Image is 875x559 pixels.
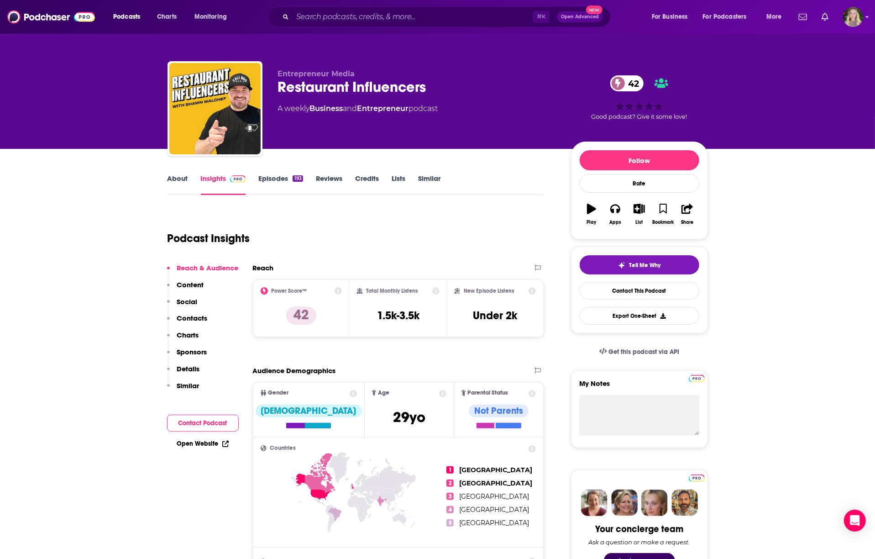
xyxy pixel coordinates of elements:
[253,366,336,375] h2: Audience Demographics
[618,262,625,269] img: tell me why sparkle
[268,390,289,396] span: Gender
[843,7,863,27] span: Logged in as lauren19365
[760,10,793,24] button: open menu
[343,104,357,113] span: and
[278,69,355,78] span: Entrepreneur Media
[253,264,274,272] h2: Reach
[169,63,261,154] img: Restaurant Influencers
[689,475,705,482] img: Podchaser Pro
[7,8,95,26] img: Podchaser - Follow, Share and Rate Podcasts
[586,5,603,14] span: New
[611,490,638,516] img: Barbara Profile
[459,466,532,474] span: [GEOGRAPHIC_DATA]
[610,75,644,91] a: 42
[392,174,405,195] a: Lists
[113,11,140,23] span: Podcasts
[167,331,199,348] button: Charts
[608,348,679,356] span: Get this podcast via API
[177,331,199,339] p: Charts
[609,220,621,225] div: Apps
[177,314,208,322] p: Contacts
[473,309,518,322] h3: Under 2k
[580,255,699,274] button: tell me why sparkleTell Me Why
[177,280,204,289] p: Content
[167,314,208,331] button: Contacts
[651,198,675,231] button: Bookmark
[157,11,177,23] span: Charts
[201,174,246,195] a: InsightsPodchaser Pro
[629,262,660,269] span: Tell Me Why
[580,282,699,300] a: Contact This Podcast
[272,288,307,294] h2: Power Score™
[652,11,688,23] span: For Business
[293,10,533,24] input: Search podcasts, credits, & more...
[766,11,782,23] span: More
[459,506,529,514] span: [GEOGRAPHIC_DATA]
[581,490,608,516] img: Sydney Profile
[671,490,698,516] img: Jon Profile
[557,11,603,22] button: Open AdvancedNew
[230,175,246,183] img: Podchaser Pro
[843,7,863,27] img: User Profile
[459,479,532,487] span: [GEOGRAPHIC_DATA]
[167,364,200,381] button: Details
[167,415,239,432] button: Contact Podcast
[818,9,832,25] a: Show notifications dropdown
[188,10,239,24] button: open menu
[316,174,342,195] a: Reviews
[580,198,603,231] button: Play
[446,493,454,500] span: 3
[194,11,227,23] span: Monitoring
[357,104,409,113] a: Entrepreneur
[636,220,643,225] div: List
[533,11,550,23] span: ⌘ K
[177,348,207,356] p: Sponsors
[293,175,303,182] div: 193
[468,390,508,396] span: Parental Status
[446,466,454,474] span: 1
[843,7,863,27] button: Show profile menu
[795,9,811,25] a: Show notifications dropdown
[256,405,362,417] div: [DEMOGRAPHIC_DATA]
[167,381,199,398] button: Similar
[592,113,687,120] span: Good podcast? Give it some love!
[459,492,529,501] span: [GEOGRAPHIC_DATA]
[689,374,705,382] a: Pro website
[844,510,866,532] div: Open Intercom Messenger
[366,288,418,294] h2: Total Monthly Listens
[167,297,198,314] button: Social
[592,341,687,363] a: Get this podcast via API
[270,445,296,451] span: Countries
[168,174,188,195] a: About
[571,69,708,126] div: 42Good podcast? Give it some love!
[589,538,690,546] div: Ask a question or make a request.
[675,198,699,231] button: Share
[595,523,683,535] div: Your concierge team
[177,440,229,448] a: Open Website
[697,10,760,24] button: open menu
[177,264,239,272] p: Reach & Audience
[177,381,199,390] p: Similar
[459,519,529,527] span: [GEOGRAPHIC_DATA]
[689,375,705,382] img: Podchaser Pro
[681,220,693,225] div: Share
[355,174,379,195] a: Credits
[258,174,303,195] a: Episodes193
[619,75,644,91] span: 42
[393,408,425,426] span: 29 yo
[580,379,699,395] label: My Notes
[446,480,454,487] span: 2
[286,306,316,325] p: 42
[377,309,419,322] h3: 1.5k-3.5k
[641,490,668,516] img: Jules Profile
[561,15,599,19] span: Open Advanced
[310,104,343,113] a: Business
[580,150,699,170] button: Follow
[276,6,619,27] div: Search podcasts, credits, & more...
[652,220,674,225] div: Bookmark
[167,280,204,297] button: Content
[107,10,152,24] button: open menu
[168,232,250,245] h1: Podcast Insights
